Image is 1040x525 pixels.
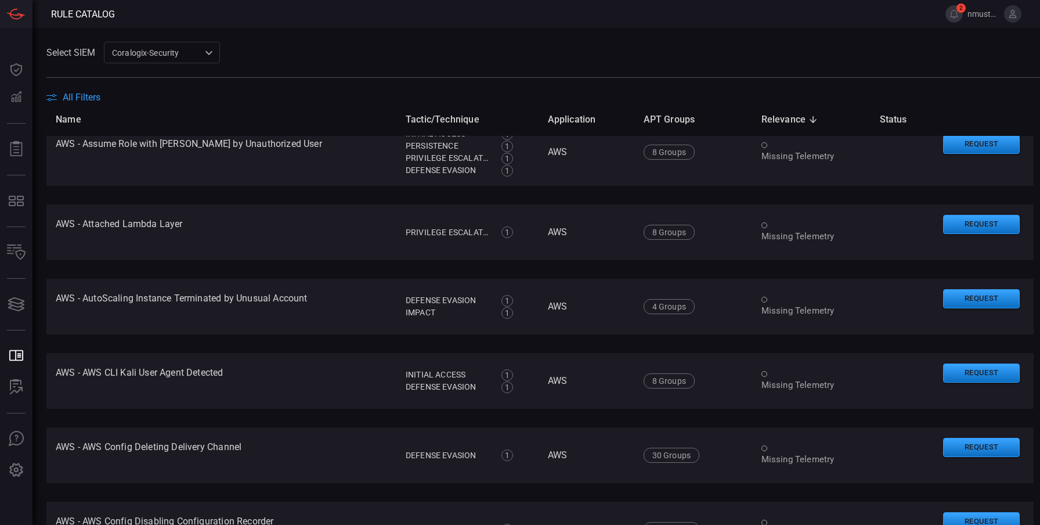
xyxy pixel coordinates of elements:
div: 1 [501,128,513,140]
td: AWS [539,204,634,260]
button: Preferences [2,456,30,484]
span: Rule Catalog [51,9,115,20]
div: 1 [501,369,513,381]
button: Detections [2,84,30,112]
label: Select SIEM [46,47,95,58]
div: Privilege Escalation [406,152,489,164]
div: Defense Evasion [406,381,489,393]
button: Request [943,364,1020,383]
div: Missing Telemetry [761,150,861,163]
div: Defense Evasion [406,164,489,177]
button: Inventory [2,239,30,267]
div: 30 Groups [644,448,700,463]
td: AWS - Assume Role with [PERSON_NAME] by Unauthorized User [46,118,396,186]
span: Status [880,113,922,127]
span: Name [56,113,96,127]
button: Request [943,215,1020,234]
button: ALERT ANALYSIS [2,373,30,401]
div: Privilege Escalation [406,226,489,239]
div: Initial Access [406,369,489,381]
span: All Filters [63,92,100,103]
div: Missing Telemetry [761,454,861,466]
th: Tactic/Technique [396,103,539,136]
div: Defense Evasion [406,450,489,462]
button: Ask Us A Question [2,425,30,453]
div: Missing Telemetry [761,231,861,243]
div: Missing Telemetry [761,379,861,391]
button: All Filters [46,92,100,103]
th: APT Groups [634,103,752,136]
div: 4 Groups [644,299,695,314]
button: 2 [945,5,963,23]
div: 1 [501,295,513,307]
td: AWS [539,118,634,186]
div: Defense Evasion [406,294,489,307]
button: Cards [2,290,30,318]
button: Reports [2,135,30,163]
td: AWS - AutoScaling Instance Terminated by Unusual Account [46,279,396,335]
td: AWS [539,427,634,483]
div: 1 [501,141,513,152]
div: 8 Groups [644,225,695,240]
span: nmustafa [967,9,999,19]
p: Coralogix-Security [112,47,201,59]
span: 2 [956,3,966,13]
div: 1 [501,450,513,461]
div: Missing Telemetry [761,305,861,317]
span: Relevance [761,113,821,127]
div: 1 [501,153,513,164]
div: Impact [406,307,489,319]
td: AWS [539,279,634,335]
button: Request [943,289,1020,308]
div: Persistence [406,140,489,152]
td: AWS - AWS Config Deleting Delivery Channel [46,427,396,483]
button: Dashboard [2,56,30,84]
button: Request [943,135,1020,154]
div: 1 [501,382,513,393]
td: AWS [539,353,634,409]
div: 1 [501,226,513,238]
button: MITRE - Detection Posture [2,187,30,215]
td: AWS - Attached Lambda Layer [46,204,396,260]
div: 1 [501,165,513,177]
button: Request [943,438,1020,457]
div: 8 Groups [644,145,695,160]
span: Application [548,113,611,127]
div: 1 [501,307,513,319]
div: 8 Groups [644,373,695,389]
td: AWS - AWS CLI Kali User Agent Detected [46,353,396,409]
button: Rule Catalog [2,342,30,370]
